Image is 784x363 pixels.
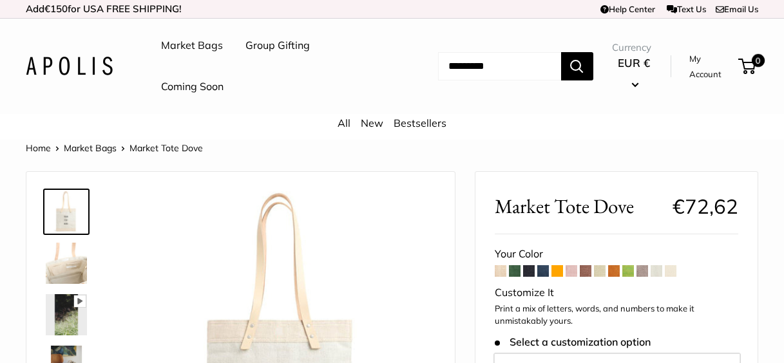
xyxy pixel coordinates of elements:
[361,116,383,129] a: New
[438,52,561,80] input: Search...
[689,51,734,82] a: My Account
[673,194,738,219] span: €72,62
[44,3,68,15] span: €150
[612,53,656,94] button: EUR €
[46,294,87,335] img: Market Tote Dove
[43,240,90,286] a: Market Tote Dove
[245,36,310,55] a: Group Gifting
[561,52,593,80] button: Search
[26,140,203,156] nav: Breadcrumb
[618,56,650,70] span: EUR €
[612,39,656,57] span: Currency
[495,336,650,348] span: Select a customization option
[46,243,87,284] img: Market Tote Dove
[43,189,90,235] a: Market Tote Dove
[495,245,738,264] div: Your Color
[161,77,224,97] a: Coming Soon
[495,302,738,328] p: Print a mix of letters, words, and numbers to make it unmistakably yours.
[752,54,765,67] span: 0
[43,292,90,338] a: Market Tote Dove
[161,36,223,55] a: Market Bags
[338,116,350,129] a: All
[740,59,756,74] a: 0
[600,4,655,14] a: Help Center
[495,194,662,218] span: Market Tote Dove
[495,283,738,302] div: Customize It
[667,4,706,14] a: Text Us
[46,191,87,232] img: Market Tote Dove
[64,142,117,154] a: Market Bags
[129,142,203,154] span: Market Tote Dove
[716,4,758,14] a: Email Us
[26,142,51,154] a: Home
[26,57,113,75] img: Apolis
[394,116,446,129] a: Bestsellers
